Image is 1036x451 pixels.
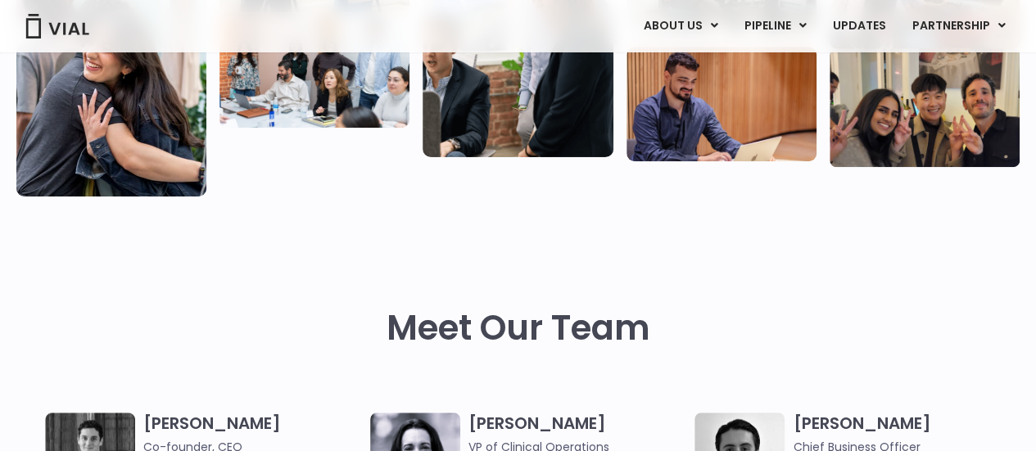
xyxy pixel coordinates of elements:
[899,12,1019,40] a: PARTNERSHIPMenu Toggle
[731,12,819,40] a: PIPELINEMenu Toggle
[387,309,650,348] h2: Meet Our Team
[820,12,898,40] a: UPDATES
[631,12,731,40] a: ABOUT USMenu Toggle
[830,48,1020,167] img: Group of 3 people smiling holding up the peace sign
[627,47,817,161] img: Man working at a computer
[25,14,90,38] img: Vial Logo
[219,13,409,128] img: Eight people standing and sitting in an office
